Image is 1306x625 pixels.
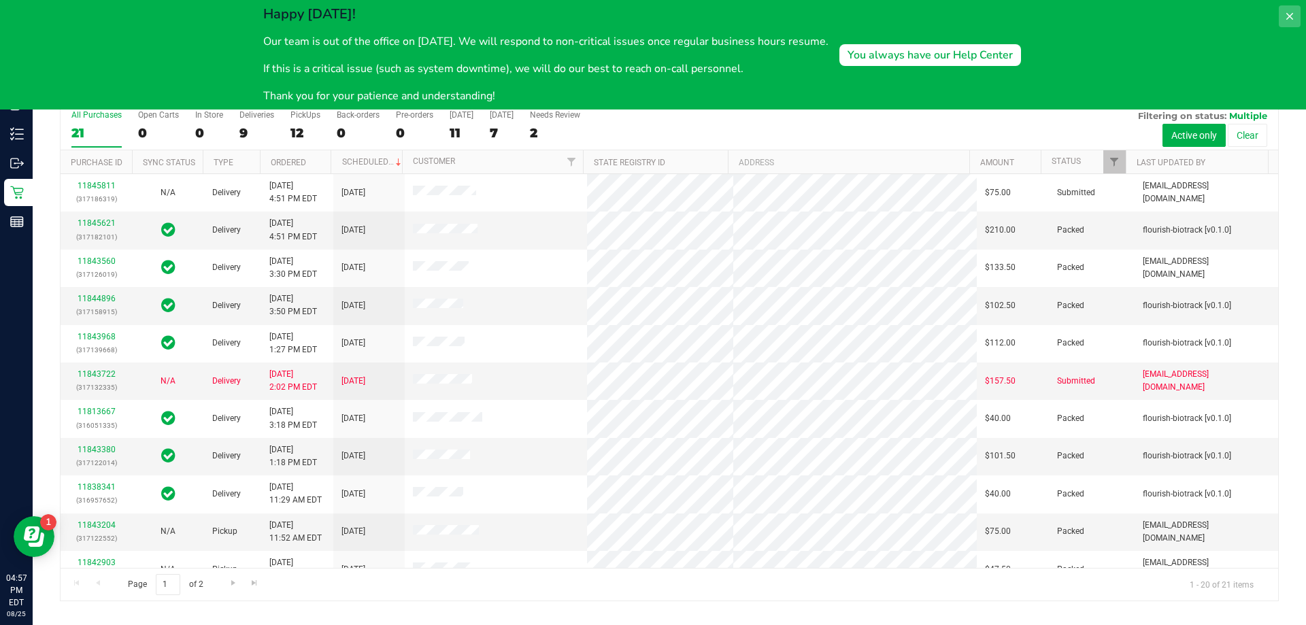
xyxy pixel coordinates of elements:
a: Purchase ID [71,158,122,167]
p: (316957652) [69,494,124,507]
span: flourish-biotrack [v0.1.0] [1143,299,1231,312]
a: Status [1052,156,1081,166]
div: 12 [290,125,320,141]
button: Active only [1162,124,1226,147]
span: In Sync [161,446,175,465]
a: Filter [560,150,583,173]
div: 0 [337,125,380,141]
p: (317132335) [69,381,124,394]
span: [EMAIL_ADDRESS][DOMAIN_NAME] [1143,556,1270,582]
p: Thank you for your patience and understanding! [263,88,828,104]
span: $133.50 [985,261,1016,274]
span: [DATE] [341,375,365,388]
span: [DATE] [341,450,365,462]
span: [DATE] 3:50 PM EDT [269,292,317,318]
span: Not Applicable [161,188,175,197]
a: 11845811 [78,181,116,190]
div: All Purchases [71,110,122,120]
span: [DATE] 4:51 PM EDT [269,180,317,205]
span: [DATE] [341,337,365,350]
span: [EMAIL_ADDRESS][DOMAIN_NAME] [1143,255,1270,281]
th: Address [728,150,969,174]
span: Delivery [212,337,241,350]
a: 11844896 [78,294,116,303]
span: [DATE] 1:27 PM EDT [269,331,317,356]
span: flourish-biotrack [v0.1.0] [1143,450,1231,462]
span: In Sync [161,220,175,239]
a: Scheduled [342,157,404,167]
input: 1 [156,574,180,595]
span: In Sync [161,333,175,352]
span: Submitted [1057,375,1095,388]
p: Our team is out of the office on [DATE]. We will respond to non-critical issues once regular busi... [263,33,828,50]
iframe: Resource center unread badge [40,514,56,530]
span: [DATE] 11:45 AM EDT [269,556,322,582]
span: [DATE] [341,261,365,274]
inline-svg: Outbound [10,156,24,170]
a: Last Updated By [1137,158,1205,167]
a: 11843380 [78,445,116,454]
div: 7 [490,125,514,141]
div: Deliveries [239,110,274,120]
a: 11842903 [78,558,116,567]
span: Pickup [212,563,237,576]
span: [EMAIL_ADDRESS][DOMAIN_NAME] [1143,180,1270,205]
span: [DATE] [341,224,365,237]
div: [DATE] [490,110,514,120]
span: $75.00 [985,186,1011,199]
p: (317182101) [69,231,124,243]
button: Clear [1228,124,1267,147]
span: Filtering on status: [1138,110,1226,121]
button: N/A [161,563,175,576]
span: $40.00 [985,412,1011,425]
a: 11838341 [78,482,116,492]
span: Delivery [212,488,241,501]
button: N/A [161,525,175,538]
span: [DATE] 4:51 PM EDT [269,217,317,243]
span: Pickup [212,525,237,538]
span: $101.50 [985,450,1016,462]
span: [DATE] 11:52 AM EDT [269,519,322,545]
span: In Sync [161,409,175,428]
span: Page of 2 [116,574,214,595]
a: Go to the last page [245,574,265,592]
div: 0 [195,125,223,141]
span: [EMAIL_ADDRESS][DOMAIN_NAME] [1143,368,1270,394]
button: N/A [161,186,175,199]
p: (317122014) [69,456,124,469]
div: Open Carts [138,110,179,120]
div: 9 [239,125,274,141]
span: [DATE] 3:30 PM EDT [269,255,317,281]
span: Not Applicable [161,564,175,574]
span: $40.00 [985,488,1011,501]
div: 21 [71,125,122,141]
a: Amount [980,158,1014,167]
span: [DATE] [341,525,365,538]
inline-svg: Retail [10,186,24,199]
div: You always have our Help Center [848,47,1013,63]
p: If this is a critical issue (such as system downtime), we will do our best to reach on-call perso... [263,61,828,77]
div: 2 [530,125,580,141]
span: Delivery [212,375,241,388]
span: Not Applicable [161,376,175,386]
h2: Happy [DATE]! [263,5,828,22]
span: Packed [1057,224,1084,237]
span: flourish-biotrack [v0.1.0] [1143,337,1231,350]
span: Packed [1057,412,1084,425]
inline-svg: Reports [10,215,24,229]
span: [DATE] [341,299,365,312]
span: Delivery [212,299,241,312]
span: [DATE] [341,488,365,501]
p: 08/25 [6,609,27,619]
div: 0 [138,125,179,141]
a: Customer [413,156,455,166]
a: 11843968 [78,332,116,341]
iframe: Resource center [14,516,54,557]
span: $47.50 [985,563,1011,576]
p: 04:57 PM EDT [6,572,27,609]
span: In Sync [161,296,175,315]
span: Packed [1057,261,1084,274]
span: Delivery [212,450,241,462]
span: [DATE] [341,186,365,199]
